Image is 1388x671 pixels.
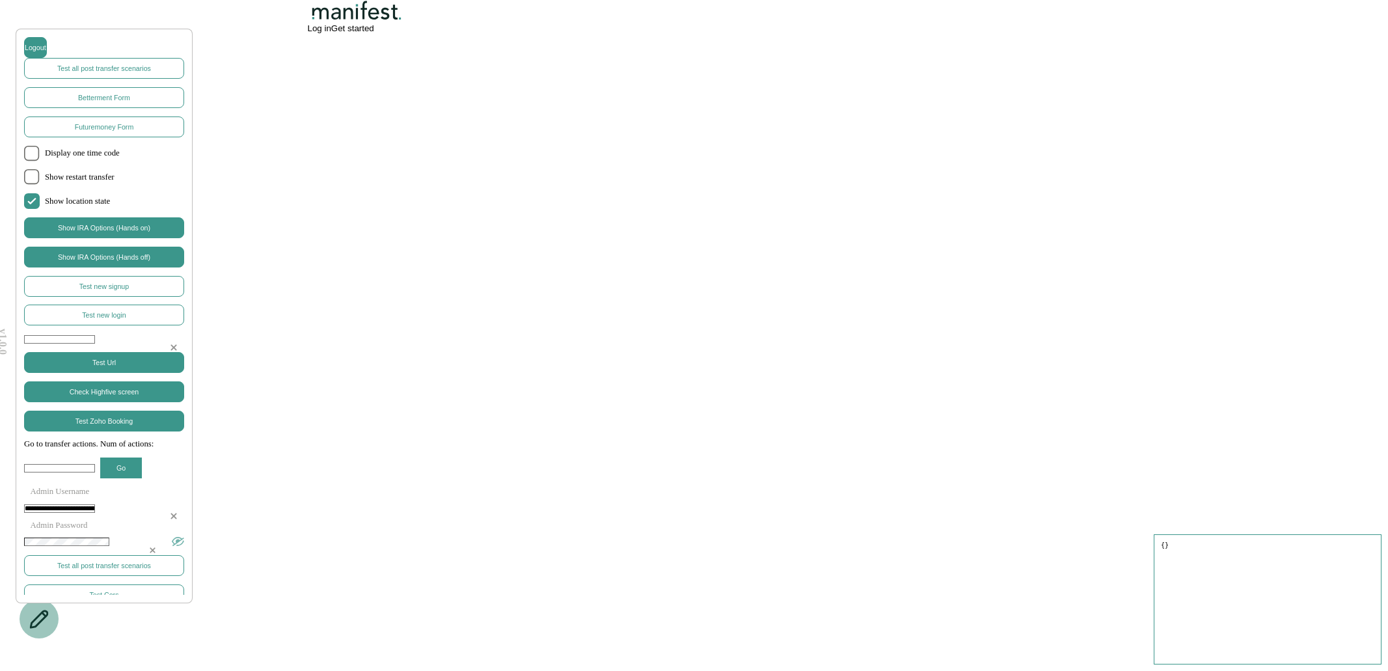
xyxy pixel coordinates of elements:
p: Admin Password [24,521,184,530]
p: Admin Username [24,487,184,497]
button: Test new signup [24,276,184,297]
button: Test Url [24,352,184,373]
li: Display one time code [24,146,184,161]
span: Display one time code [45,148,184,158]
button: Show IRA Options (Hands off) [24,247,184,267]
span: Show restart transfer [45,172,184,182]
button: Test Zoho Booking [24,411,184,431]
button: Betterment Form [24,87,184,108]
button: Futuremoney Form [24,116,184,137]
li: Show restart transfer [24,169,184,185]
button: Test new login [24,305,184,325]
span: Show location state [45,197,184,206]
button: Test all post transfer scenarios [24,58,184,79]
button: Check Highfive screen [24,381,184,402]
button: Log in [308,23,331,33]
button: Go [100,458,142,478]
li: Show location state [24,193,184,209]
button: Test Cors [24,584,184,605]
button: Logout [24,37,47,58]
button: Get started [331,23,374,33]
span: Go to transfer actions. Num of actions: [24,439,184,449]
pre: {} [1154,534,1381,664]
button: Show IRA Options (Hands on) [24,217,184,238]
button: Test all post transfer scenarios [24,555,184,576]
